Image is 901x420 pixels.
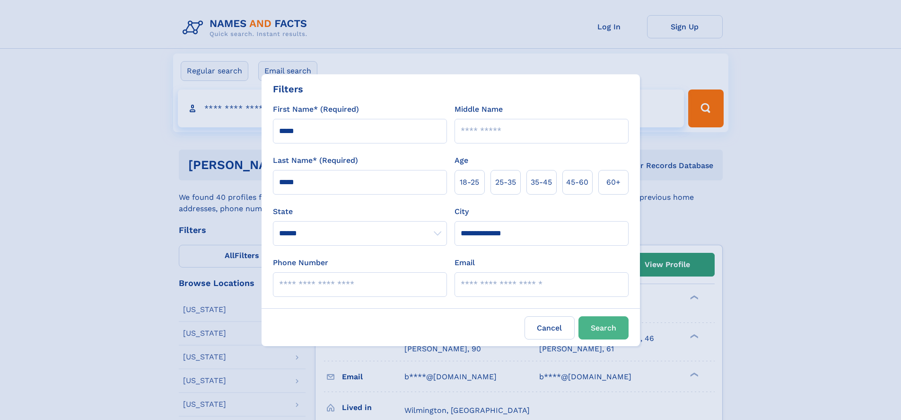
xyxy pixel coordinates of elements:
[273,104,359,115] label: First Name* (Required)
[455,155,468,166] label: Age
[606,177,621,188] span: 60+
[525,316,575,340] label: Cancel
[455,257,475,268] label: Email
[566,177,588,188] span: 45‑60
[273,257,328,268] label: Phone Number
[495,177,516,188] span: 25‑35
[531,177,552,188] span: 35‑45
[273,206,447,217] label: State
[455,206,469,217] label: City
[455,104,503,115] label: Middle Name
[460,177,479,188] span: 18‑25
[578,316,629,340] button: Search
[273,82,303,96] div: Filters
[273,155,358,166] label: Last Name* (Required)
